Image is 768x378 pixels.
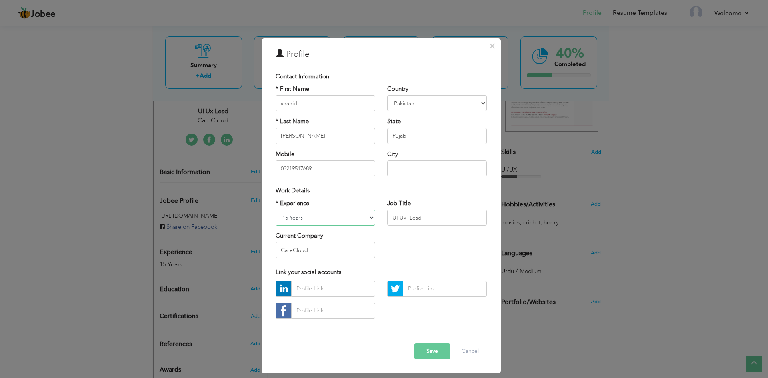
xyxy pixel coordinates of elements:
span: Work Details [276,186,310,194]
input: Profile Link [291,303,375,319]
span: Link your social accounts [276,268,341,276]
img: linkedin [276,281,291,296]
label: Job Title [387,199,411,208]
input: Profile Link [291,281,375,297]
input: Profile Link [403,281,487,297]
span: × [489,39,496,53]
button: Cancel [454,343,487,359]
label: * First Name [276,85,309,93]
button: Save [414,343,450,359]
img: Twitter [388,281,403,296]
label: Current Company [276,232,323,240]
label: * Last Name [276,117,309,126]
label: * Experience [276,199,309,208]
label: City [387,150,398,158]
label: State [387,117,401,126]
span: Contact Information [276,72,329,80]
label: Mobile [276,150,294,158]
label: Country [387,85,408,93]
h3: Profile [276,48,487,60]
img: facebook [276,303,291,318]
button: Close [486,40,499,52]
